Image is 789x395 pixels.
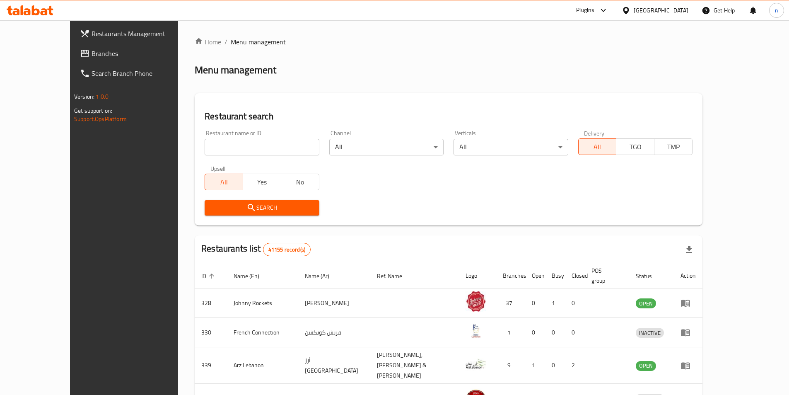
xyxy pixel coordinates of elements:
a: Support.OpsPlatform [74,114,127,124]
span: All [582,141,613,153]
span: 41155 record(s) [263,246,310,254]
td: French Connection [227,318,298,347]
td: 0 [565,288,585,318]
span: All [208,176,240,188]
td: فرنش كونكشن [298,318,370,347]
span: No [285,176,316,188]
li: / [224,37,227,47]
div: All [454,139,568,155]
td: 0 [525,318,545,347]
span: Version: [74,91,94,102]
a: Branches [73,44,202,63]
span: Get support on: [74,105,112,116]
td: 330 [195,318,227,347]
span: n [775,6,778,15]
td: Arz Lebanon [227,347,298,384]
span: POS group [591,266,619,286]
div: Menu [680,298,696,308]
button: TMP [654,138,692,155]
div: [GEOGRAPHIC_DATA] [634,6,688,15]
span: Search [211,203,312,213]
div: Total records count [263,243,311,256]
td: 0 [525,288,545,318]
button: Yes [243,174,281,190]
span: ID [201,271,217,281]
td: 2 [565,347,585,384]
input: Search for restaurant name or ID.. [205,139,319,155]
td: 0 [565,318,585,347]
th: Busy [545,263,565,288]
div: Export file [679,240,699,259]
td: [PERSON_NAME],[PERSON_NAME] & [PERSON_NAME] [370,347,459,384]
div: Menu [680,361,696,371]
span: Search Branch Phone [92,68,195,78]
span: Yes [246,176,278,188]
span: Menu management [231,37,286,47]
td: 0 [545,318,565,347]
th: Open [525,263,545,288]
span: Name (Ar) [305,271,340,281]
a: Restaurants Management [73,24,202,44]
th: Branches [496,263,525,288]
th: Action [674,263,702,288]
div: Menu [680,327,696,337]
span: TMP [658,141,689,153]
span: Ref. Name [377,271,413,281]
button: TGO [616,138,654,155]
label: Delivery [584,130,605,136]
h2: Restaurant search [205,110,692,123]
h2: Restaurants list [201,242,311,256]
span: OPEN [636,361,656,371]
img: French Connection [466,320,486,341]
button: All [205,174,243,190]
h2: Menu management [195,63,276,77]
span: INACTIVE [636,328,664,338]
button: No [281,174,319,190]
label: Upsell [210,165,226,171]
nav: breadcrumb [195,37,702,47]
td: 1 [545,288,565,318]
span: Restaurants Management [92,29,195,39]
a: Search Branch Phone [73,63,202,83]
td: 9 [496,347,525,384]
button: All [578,138,617,155]
img: Arz Lebanon [466,354,486,374]
span: OPEN [636,299,656,308]
td: 328 [195,288,227,318]
td: 37 [496,288,525,318]
span: TGO [620,141,651,153]
span: 1.0.0 [96,91,109,102]
div: OPEN [636,361,656,371]
td: [PERSON_NAME] [298,288,370,318]
span: Status [636,271,663,281]
td: أرز [GEOGRAPHIC_DATA] [298,347,370,384]
td: Johnny Rockets [227,288,298,318]
th: Closed [565,263,585,288]
a: Home [195,37,221,47]
span: Branches [92,48,195,58]
div: OPEN [636,298,656,308]
button: Search [205,200,319,216]
div: All [329,139,444,155]
div: Plugins [576,5,594,15]
td: 0 [545,347,565,384]
td: 1 [496,318,525,347]
span: Name (En) [234,271,270,281]
td: 1 [525,347,545,384]
td: 339 [195,347,227,384]
img: Johnny Rockets [466,291,486,312]
th: Logo [459,263,496,288]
